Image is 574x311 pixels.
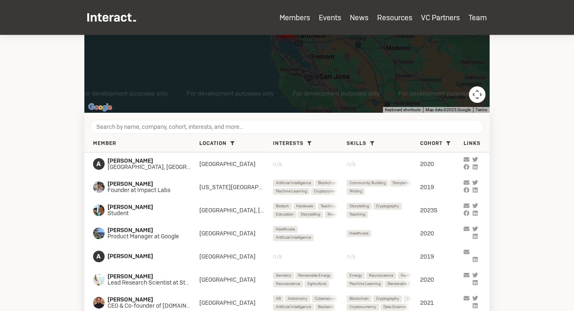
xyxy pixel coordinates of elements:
span: [PERSON_NAME] [108,273,199,280]
span: Teaching [349,211,365,218]
span: Student [108,210,185,217]
span: [PERSON_NAME] [108,204,185,211]
span: Data Science [383,304,406,311]
span: Healthcare [276,226,295,233]
span: Member [93,140,116,147]
span: Artificial Intelligence [276,304,311,311]
a: Resources [377,13,412,22]
div: 2020 [420,160,464,168]
span: Hardware [296,203,313,210]
span: Machine Learning [276,188,307,195]
span: [PERSON_NAME] [108,297,199,303]
span: [PERSON_NAME] [108,158,199,164]
span: Backend [318,304,333,311]
span: Product Manager at Google [108,233,188,240]
span: Teaching [320,203,336,210]
span: Agriculture [307,280,326,287]
a: Members [280,13,310,22]
span: [PERSON_NAME] [108,181,185,188]
span: Skills [347,140,366,147]
span: Community Building [349,180,385,187]
span: Machine Learning [349,280,380,287]
span: Storytelling [392,180,412,187]
div: [GEOGRAPHIC_DATA] [199,253,273,260]
span: A [93,158,105,170]
img: Google [86,102,114,113]
span: Cryptography [376,203,399,210]
span: Astronomy [288,295,307,302]
span: Neuroscience [276,280,300,287]
button: Map camera controls [469,86,486,103]
span: Interests [273,140,304,147]
span: Neuroscience [369,272,393,279]
div: [GEOGRAPHIC_DATA] [199,276,273,283]
div: 2020 [420,276,464,283]
span: Founder at Impact Labs [108,187,185,194]
a: News [350,13,368,22]
a: Events [319,13,341,22]
span: Cryptocurrency [349,304,376,311]
span: Renewable Energy [387,280,420,287]
div: 2020 [420,230,464,237]
span: Cryptography [376,295,399,302]
span: [PERSON_NAME] [108,253,185,260]
span: Renewable Energy [298,272,331,279]
span: Cohort [420,140,442,147]
span: CEO & Co-founder of [DOMAIN_NAME] [108,303,199,309]
span: Healthcare [349,230,368,237]
button: Keyboard shortcuts [385,107,421,113]
span: Lead Research Scientist at Stealth Clean Energy Startup [108,280,199,286]
span: Hardware [401,272,418,279]
a: Terms [476,107,487,112]
span: Biotech [276,203,289,210]
div: [GEOGRAPHIC_DATA] [199,160,273,168]
span: Artificial Intelligence [276,180,311,187]
span: AR [276,295,281,302]
div: [GEOGRAPHIC_DATA] [199,230,273,237]
span: Writing [349,188,362,195]
span: [PERSON_NAME] [108,227,188,234]
div: 2021 [420,299,464,306]
span: Education [276,211,294,218]
span: Artificial Intelligence [276,234,311,241]
div: 2023S [420,207,464,214]
div: [GEOGRAPHIC_DATA] [199,299,273,306]
span: Neuroscience [328,211,352,218]
span: Cryptocurrency [314,188,341,195]
a: Team [469,13,487,22]
span: [GEOGRAPHIC_DATA], [GEOGRAPHIC_DATA] [108,164,199,171]
span: Blockchain [318,180,337,187]
span: Storytelling [301,211,320,218]
span: Energy [349,272,362,279]
div: 2019 [420,253,464,260]
span: Storytelling [349,203,369,210]
span: Blockchain [349,295,369,302]
span: Map data ©2025 Google [426,107,471,112]
img: Interact Logo [87,13,136,22]
a: VC Partners [421,13,460,22]
span: Genetics [276,272,291,279]
div: 274 [273,17,301,44]
span: Links [464,140,481,147]
span: A [93,251,105,262]
div: 2019 [420,183,464,191]
input: Search by name, company, cohort, interests, and more... [90,120,484,134]
a: Open this area in Google Maps (opens a new window) [86,102,114,113]
div: [GEOGRAPHIC_DATA], [GEOGRAPHIC_DATA] [199,207,273,214]
div: [US_STATE][GEOGRAPHIC_DATA] [199,183,273,191]
span: Cybersecurity [315,295,339,302]
span: Location [199,140,227,147]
